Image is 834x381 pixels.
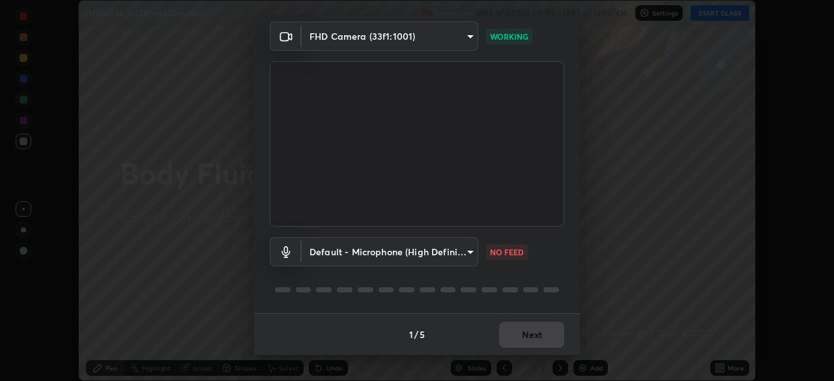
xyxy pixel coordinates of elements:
[409,328,413,341] h4: 1
[302,237,478,266] div: FHD Camera (33f1:1001)
[420,328,425,341] h4: 5
[302,21,478,51] div: FHD Camera (33f1:1001)
[490,31,528,42] p: WORKING
[414,328,418,341] h4: /
[490,246,524,258] p: NO FEED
